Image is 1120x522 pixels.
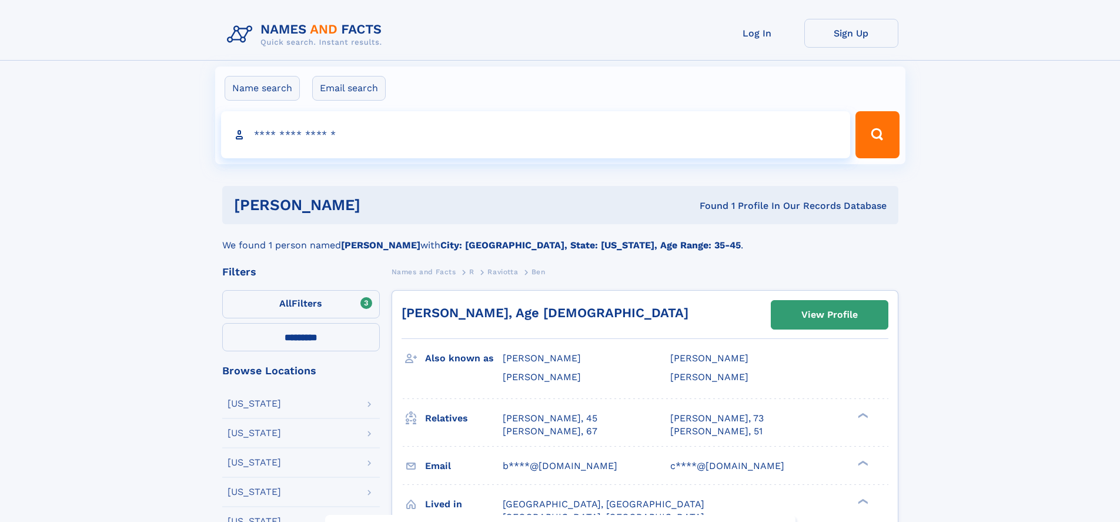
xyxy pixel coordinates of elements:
[402,305,688,320] a: [PERSON_NAME], Age [DEMOGRAPHIC_DATA]
[222,365,380,376] div: Browse Locations
[855,111,899,158] button: Search Button
[801,301,858,328] div: View Profile
[234,198,530,212] h1: [PERSON_NAME]
[771,301,888,329] a: View Profile
[228,399,281,408] div: [US_STATE]
[531,268,546,276] span: Ben
[228,487,281,497] div: [US_STATE]
[425,494,503,514] h3: Lived in
[530,200,887,212] div: Found 1 Profile In Our Records Database
[670,353,748,364] span: [PERSON_NAME]
[221,111,851,158] input: search input
[804,19,898,48] a: Sign Up
[279,298,292,309] span: All
[425,408,503,428] h3: Relatives
[710,19,804,48] a: Log In
[222,267,380,277] div: Filters
[312,76,386,101] label: Email search
[487,264,518,279] a: Raviotta
[469,268,474,276] span: R
[503,498,704,510] span: [GEOGRAPHIC_DATA], [GEOGRAPHIC_DATA]
[392,264,456,279] a: Names and Facts
[222,290,380,318] label: Filters
[469,264,474,279] a: R
[425,456,503,476] h3: Email
[855,497,869,505] div: ❯
[670,425,763,438] a: [PERSON_NAME], 51
[228,458,281,467] div: [US_STATE]
[440,240,741,251] b: City: [GEOGRAPHIC_DATA], State: [US_STATE], Age Range: 35-45
[855,411,869,419] div: ❯
[503,353,581,364] span: [PERSON_NAME]
[670,371,748,383] span: [PERSON_NAME]
[503,425,597,438] a: [PERSON_NAME], 67
[225,76,300,101] label: Name search
[855,459,869,467] div: ❯
[341,240,420,251] b: [PERSON_NAME]
[222,224,898,252] div: We found 1 person named with .
[487,268,518,276] span: Raviotta
[425,348,503,368] h3: Also known as
[503,412,597,425] a: [PERSON_NAME], 45
[503,371,581,383] span: [PERSON_NAME]
[670,412,764,425] a: [PERSON_NAME], 73
[228,428,281,438] div: [US_STATE]
[222,19,392,51] img: Logo Names and Facts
